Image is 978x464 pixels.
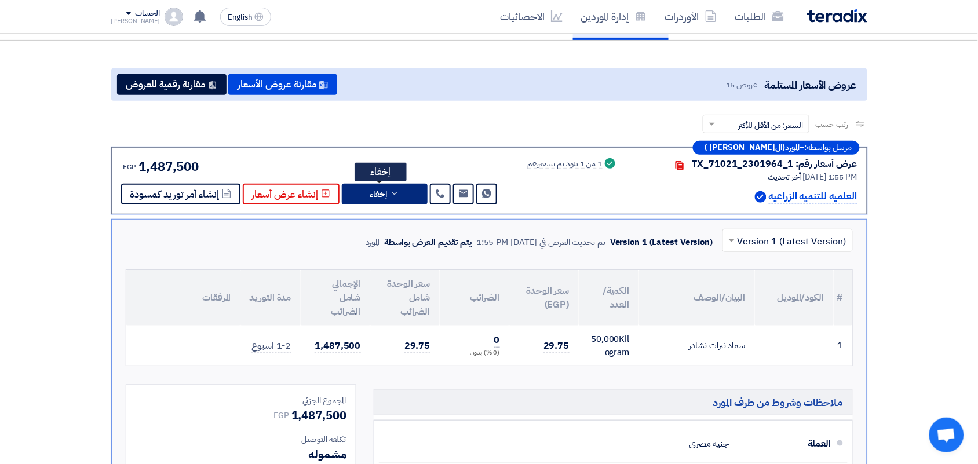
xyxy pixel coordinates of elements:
span: المورد [786,144,800,152]
span: مرسل بواسطة: [805,144,852,152]
button: إنشاء أمر توريد كمسودة [121,184,240,204]
span: عروض 15 [726,79,757,91]
span: English [228,13,252,21]
div: إخفاء [355,163,407,181]
button: إنشاء عرض أسعار [243,184,340,204]
th: سعر الوحدة (EGP) [509,270,579,326]
div: المورد [366,236,380,249]
div: العملة [739,430,831,458]
button: English [220,8,271,26]
span: إخفاء [370,190,388,199]
th: الضرائب [440,270,509,326]
span: 1-2 اسبوع [251,339,291,353]
th: المرفقات [126,270,240,326]
div: تم تحديث العرض في [DATE] 1:55 PM [476,236,605,249]
button: مقارنة عروض الأسعار [228,74,337,95]
img: profile_test.png [165,8,183,26]
button: مقارنة رقمية للعروض [117,74,227,95]
span: EGP [123,162,137,172]
th: سعر الوحدة شامل الضرائب [370,270,440,326]
div: جنيه مصري [689,433,729,455]
span: 29.75 [543,339,570,353]
th: الكمية/العدد [579,270,639,326]
th: الإجمالي شامل الضرائب [301,270,370,326]
div: تكلفه التوصيل [136,433,346,445]
span: مشموله [308,445,346,463]
p: العلميه للتنميه الزراعيه [769,189,857,204]
th: مدة التوريد [240,270,301,326]
div: عرض أسعار رقم: TX_71021_2301964_1 [692,157,857,171]
div: – [693,141,860,155]
b: (ال[PERSON_NAME] ) [705,144,786,152]
span: 1,487,500 [315,339,360,353]
span: 0 [494,333,500,348]
div: [PERSON_NAME] [111,18,160,24]
span: 1,487,500 [138,157,199,176]
div: الحساب [135,9,160,19]
th: البيان/الوصف [639,270,755,326]
td: Kilogram [579,326,639,366]
span: إنشاء عرض أسعار [252,190,319,199]
span: عروض الأسعار المستلمة [764,77,856,93]
a: إدارة الموردين [572,3,656,30]
a: الأوردرات [656,3,726,30]
span: 50,000 [591,333,619,345]
a: الطلبات [726,3,793,30]
a: الاحصائيات [491,3,572,30]
div: المجموع الجزئي [136,394,346,407]
img: Verified Account [755,191,767,203]
span: EGP [273,410,289,422]
div: يتم تقديم العرض بواسطة [384,236,472,249]
span: 29.75 [404,339,430,353]
div: سماد نترات نشادر [648,339,746,352]
span: السعر: من الأقل للأكثر [738,119,803,131]
span: 1,487,500 [291,407,346,424]
span: [DATE] 1:55 PM [803,171,857,183]
div: Version 1 (Latest Version) [610,236,713,249]
div: (0 %) بدون [449,348,500,358]
span: رتب حسب [815,118,848,130]
td: 1 [834,326,852,366]
div: 1 من 1 بنود تم تسعيرهم [528,160,603,169]
span: أخر تحديث [768,171,801,183]
span: إنشاء أمر توريد كمسودة [130,190,220,199]
th: الكود/الموديل [755,270,834,326]
th: # [834,270,852,326]
h5: ملاحظات وشروط من طرف المورد [374,389,853,415]
button: إخفاء [342,184,428,204]
img: Teradix logo [807,9,867,23]
a: Open chat [929,418,964,452]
